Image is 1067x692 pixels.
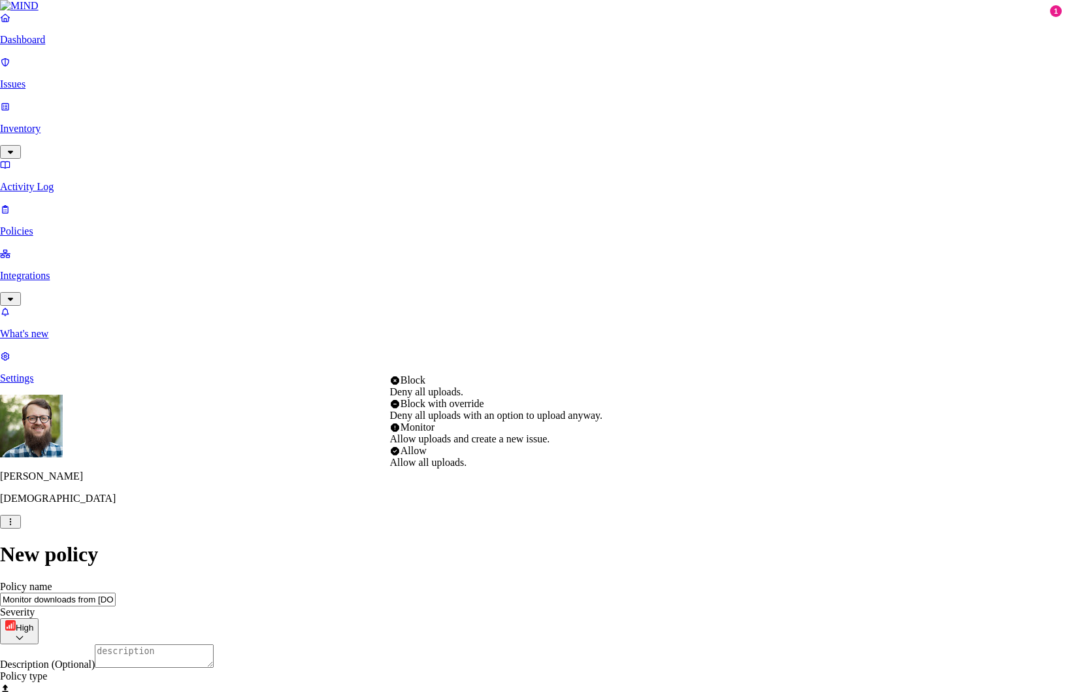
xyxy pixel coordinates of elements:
[390,410,603,421] span: Deny all uploads with an option to upload anyway.
[390,457,467,468] span: Allow all uploads.
[390,433,550,444] span: Allow uploads and create a new issue.
[401,421,435,433] span: Monitor
[401,374,425,386] span: Block
[401,398,484,409] span: Block with override
[401,445,427,456] span: Allow
[390,386,463,397] span: Deny all uploads.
